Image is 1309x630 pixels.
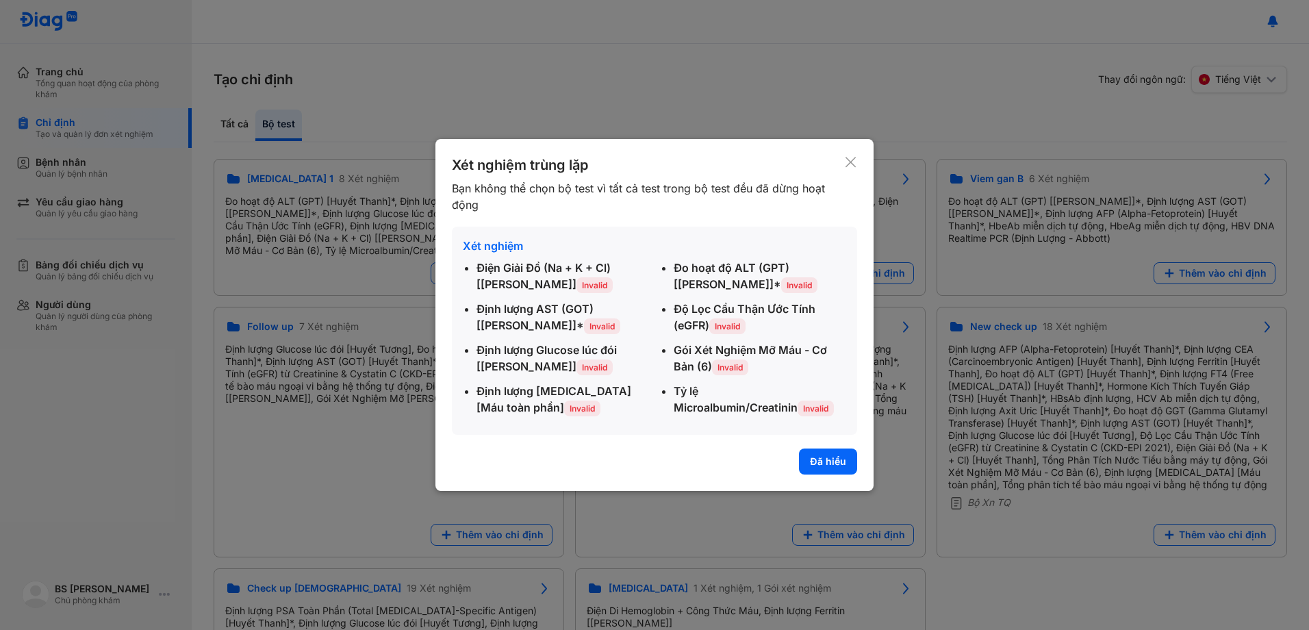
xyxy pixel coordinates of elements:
span: Invalid [564,401,600,416]
div: Định lượng Glucose lúc đói [[PERSON_NAME]] [476,342,649,375]
span: Invalid [709,318,746,334]
div: Đo hoạt độ ALT (GPT) [[PERSON_NAME]]* [674,260,846,292]
span: Invalid [576,277,613,293]
div: Xét nghiệm [463,238,846,254]
div: Bạn không thể chọn bộ test vì tất cả test trong bộ test đều đã dừng hoạt động [452,180,844,213]
button: Đã hiểu [799,449,857,475]
div: Độ Lọc Cầu Thận Ước Tính (eGFR) [674,301,846,333]
div: Xét nghiệm trùng lặp [452,155,844,175]
span: Invalid [712,360,748,375]
div: Tỷ lệ Microalbumin/Creatinin [674,383,846,416]
span: Invalid [781,277,817,293]
span: Invalid [584,318,620,334]
div: Định lượng AST (GOT) [[PERSON_NAME]]* [476,301,649,333]
div: Điện Giải Đồ (Na + K + Cl) [[PERSON_NAME]] [476,260,649,292]
span: Invalid [576,360,613,375]
span: Invalid [798,401,834,416]
div: Định lượng [MEDICAL_DATA] [Máu toàn phần] [476,383,649,416]
div: Gói Xét Nghiệm Mỡ Máu - Cơ Bản (6) [674,342,846,375]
